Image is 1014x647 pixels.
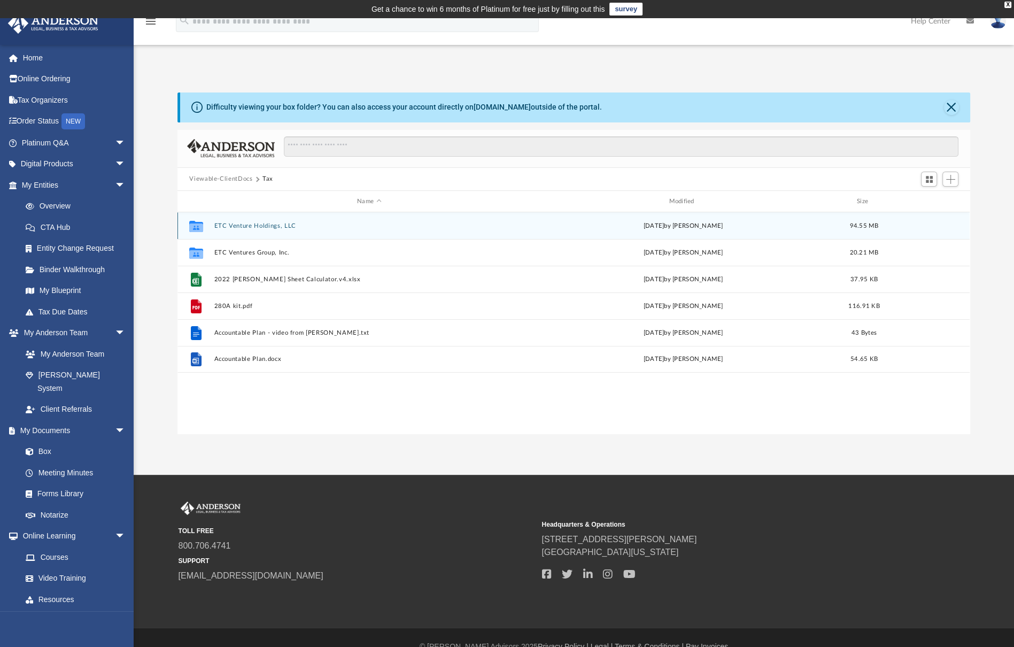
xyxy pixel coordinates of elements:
[529,355,838,365] div: [DATE] by [PERSON_NAME]
[843,197,886,206] div: Size
[15,217,142,238] a: CTA Hub
[144,20,157,28] a: menu
[7,47,142,68] a: Home
[7,111,142,133] a: Order StatusNEW
[115,420,136,442] span: arrow_drop_down
[115,610,136,632] span: arrow_drop_down
[179,14,190,26] i: search
[179,502,243,515] img: Anderson Advisors Platinum Portal
[15,343,131,365] a: My Anderson Team
[61,113,85,129] div: NEW
[7,153,142,175] a: Digital Productsarrow_drop_down
[1004,2,1011,8] div: close
[542,548,679,557] a: [GEOGRAPHIC_DATA][US_STATE]
[15,259,142,280] a: Binder Walkthrough
[179,541,231,550] a: 800.706.4741
[529,248,838,258] div: [DATE] by [PERSON_NAME]
[7,420,136,441] a: My Documentsarrow_drop_down
[177,212,970,434] div: grid
[529,275,838,284] div: [DATE] by [PERSON_NAME]
[7,610,142,631] a: Billingarrow_drop_down
[609,3,643,16] a: survey
[15,280,136,302] a: My Blueprint
[262,174,273,184] button: Tax
[542,535,697,544] a: [STREET_ADDRESS][PERSON_NAME]
[15,238,142,259] a: Entity Change Request
[214,303,524,310] button: 280A kit.pdf
[179,556,535,566] small: SUPPORT
[15,568,131,589] a: Video Training
[852,330,877,336] span: 43 Bytes
[474,103,531,111] a: [DOMAIN_NAME]
[179,526,535,536] small: TOLL FREE
[15,441,131,463] a: Box
[115,132,136,154] span: arrow_drop_down
[891,197,965,206] div: id
[942,172,958,187] button: Add
[529,221,838,231] div: [DATE] by [PERSON_NAME]
[182,197,209,206] div: id
[849,303,880,309] span: 116.91 KB
[529,302,838,311] div: [DATE] by [PERSON_NAME]
[15,483,131,505] a: Forms Library
[7,89,142,111] a: Tax Organizers
[7,174,142,196] a: My Entitiesarrow_drop_down
[990,13,1006,29] img: User Pic
[15,589,136,610] a: Resources
[15,196,142,217] a: Overview
[15,462,136,483] a: Meeting Minutes
[15,399,136,420] a: Client Referrals
[214,197,524,206] div: Name
[371,3,605,16] div: Get a chance to win 6 months of Platinum for free just by filling out this
[7,526,136,547] a: Online Learningarrow_drop_down
[850,357,878,363] span: 54.65 KB
[189,174,252,184] button: Viewable-ClientDocs
[115,322,136,344] span: arrow_drop_down
[115,174,136,196] span: arrow_drop_down
[850,250,879,256] span: 20.21 MB
[944,100,959,115] button: Close
[284,136,958,157] input: Search files and folders
[5,13,102,34] img: Anderson Advisors Platinum Portal
[144,15,157,28] i: menu
[206,102,602,113] div: Difficulty viewing your box folder? You can also access your account directly on outside of the p...
[214,276,524,283] button: 2022 [PERSON_NAME] Sheet Calculator.v4.xlsx
[921,172,937,187] button: Switch to Grid View
[214,249,524,256] button: ETC Ventures Group, Inc.
[528,197,838,206] div: Modified
[15,301,142,322] a: Tax Due Dates
[7,68,142,90] a: Online Ordering
[850,223,879,229] span: 94.55 MB
[7,132,142,153] a: Platinum Q&Aarrow_drop_down
[179,571,323,580] a: [EMAIL_ADDRESS][DOMAIN_NAME]
[214,329,524,336] button: Accountable Plan - video from [PERSON_NAME].txt
[15,546,136,568] a: Courses
[115,153,136,175] span: arrow_drop_down
[529,328,838,338] div: [DATE] by [PERSON_NAME]
[15,365,136,399] a: [PERSON_NAME] System
[542,520,898,529] small: Headquarters & Operations
[850,276,878,282] span: 37.95 KB
[115,526,136,548] span: arrow_drop_down
[214,222,524,229] button: ETC Venture Holdings, LLC
[7,322,136,344] a: My Anderson Teamarrow_drop_down
[214,356,524,363] button: Accountable Plan.docx
[15,504,136,526] a: Notarize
